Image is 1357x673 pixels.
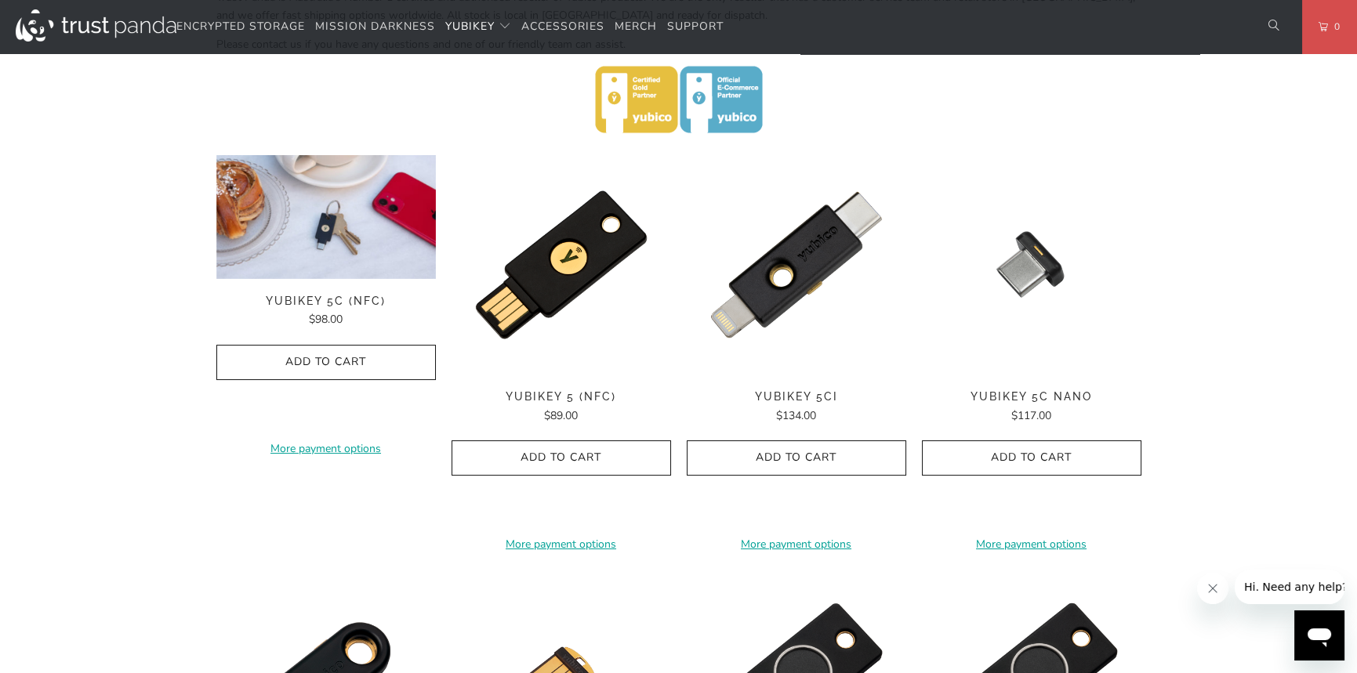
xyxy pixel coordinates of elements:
a: Accessories [521,9,604,45]
span: $134.00 [776,408,816,423]
span: Mission Darkness [315,19,435,34]
button: Add to Cart [452,440,671,476]
button: Add to Cart [687,440,906,476]
a: YubiKey 5 (NFC) - Trust Panda YubiKey 5 (NFC) - Trust Panda [452,155,671,374]
span: YubiKey 5C (NFC) [216,295,436,308]
a: YubiKey 5C Nano - Trust Panda YubiKey 5C Nano - Trust Panda [922,155,1141,374]
span: Encrypted Storage [176,19,305,34]
img: YubiKey 5C (NFC) - Trust Panda [216,155,436,279]
img: YubiKey 5Ci - Trust Panda [687,155,906,374]
span: $98.00 [309,312,343,327]
a: Encrypted Storage [176,9,305,45]
span: YubiKey 5 (NFC) [452,390,671,403]
span: Hi. Need any help? [9,11,113,24]
a: More payment options [687,536,906,553]
img: Trust Panda Australia [16,9,176,42]
span: Add to Cart [938,451,1125,465]
span: Add to Cart [468,451,655,465]
iframe: Message from company [1235,570,1344,604]
span: $89.00 [544,408,578,423]
span: Support [667,19,724,34]
a: YubiKey 5 (NFC) $89.00 [452,390,671,425]
span: YubiKey 5Ci [687,390,906,403]
span: Add to Cart [703,451,890,465]
iframe: Close message [1197,573,1228,604]
iframe: Button to launch messaging window [1294,610,1344,660]
span: YubiKey [445,19,495,34]
a: YubiKey 5C (NFC) $98.00 [216,295,436,329]
span: YubiKey 5C Nano [922,390,1141,403]
span: Merch [615,19,657,34]
img: YubiKey 5C Nano - Trust Panda [922,155,1141,374]
a: Mission Darkness [315,9,435,45]
button: Add to Cart [922,440,1141,476]
a: More payment options [452,536,671,553]
span: 0 [1328,18,1341,35]
a: Merch [615,9,657,45]
a: YubiKey 5Ci - Trust Panda YubiKey 5Ci - Trust Panda [687,155,906,374]
summary: YubiKey [445,9,511,45]
a: YubiKey 5C Nano $117.00 [922,390,1141,425]
img: YubiKey 5 (NFC) - Trust Panda [452,155,671,374]
a: YubiKey 5Ci $134.00 [687,390,906,425]
span: $117.00 [1011,408,1051,423]
a: More payment options [216,440,436,458]
a: Support [667,9,724,45]
span: Accessories [521,19,604,34]
a: YubiKey 5C (NFC) - Trust Panda YubiKey 5C (NFC) - Trust Panda [216,155,436,279]
span: Add to Cart [233,356,419,369]
nav: Translation missing: en.navigation.header.main_nav [176,9,724,45]
a: More payment options [922,536,1141,553]
button: Add to Cart [216,345,436,380]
